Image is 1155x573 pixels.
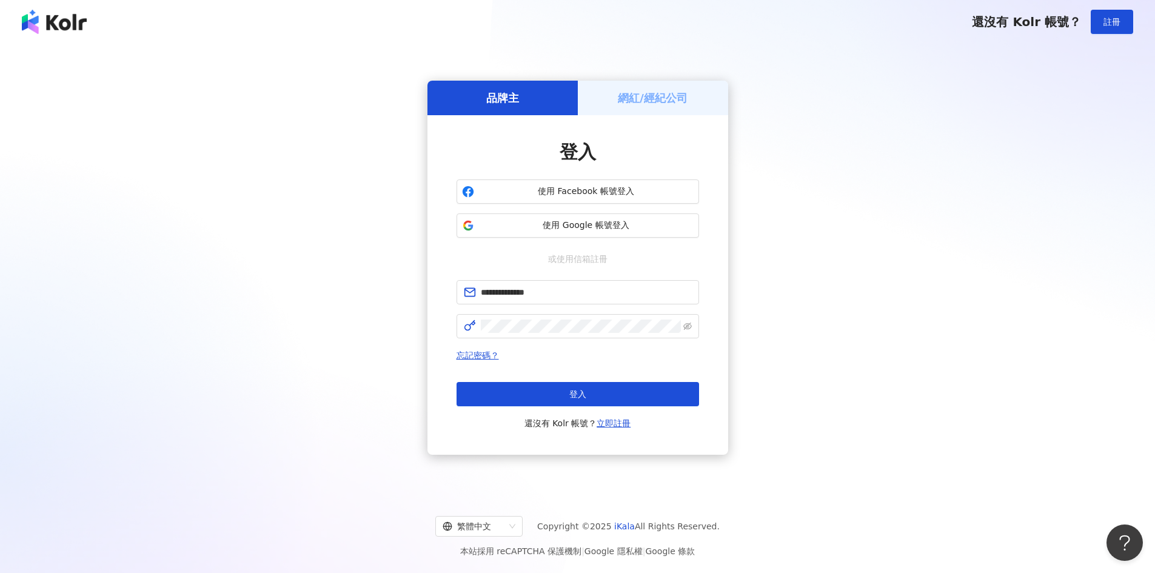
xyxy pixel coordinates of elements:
[643,546,646,556] span: |
[457,382,699,406] button: 登入
[581,546,584,556] span: |
[457,350,499,360] a: 忘記密碼？
[457,179,699,204] button: 使用 Facebook 帳號登入
[1091,10,1133,34] button: 註冊
[479,186,694,198] span: 使用 Facebook 帳號登入
[486,90,519,106] h5: 品牌主
[618,90,688,106] h5: 網紅/經紀公司
[460,544,695,558] span: 本站採用 reCAPTCHA 保護機制
[560,141,596,163] span: 登入
[584,546,643,556] a: Google 隱私權
[683,322,692,330] span: eye-invisible
[569,389,586,399] span: 登入
[524,416,631,431] span: 還沒有 Kolr 帳號？
[614,521,635,531] a: iKala
[537,519,720,534] span: Copyright © 2025 All Rights Reserved.
[1103,17,1120,27] span: 註冊
[597,418,631,428] a: 立即註冊
[645,546,695,556] a: Google 條款
[457,213,699,238] button: 使用 Google 帳號登入
[22,10,87,34] img: logo
[1106,524,1143,561] iframe: Help Scout Beacon - Open
[479,219,694,232] span: 使用 Google 帳號登入
[443,517,504,536] div: 繁體中文
[540,252,616,266] span: 或使用信箱註冊
[972,15,1081,29] span: 還沒有 Kolr 帳號？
